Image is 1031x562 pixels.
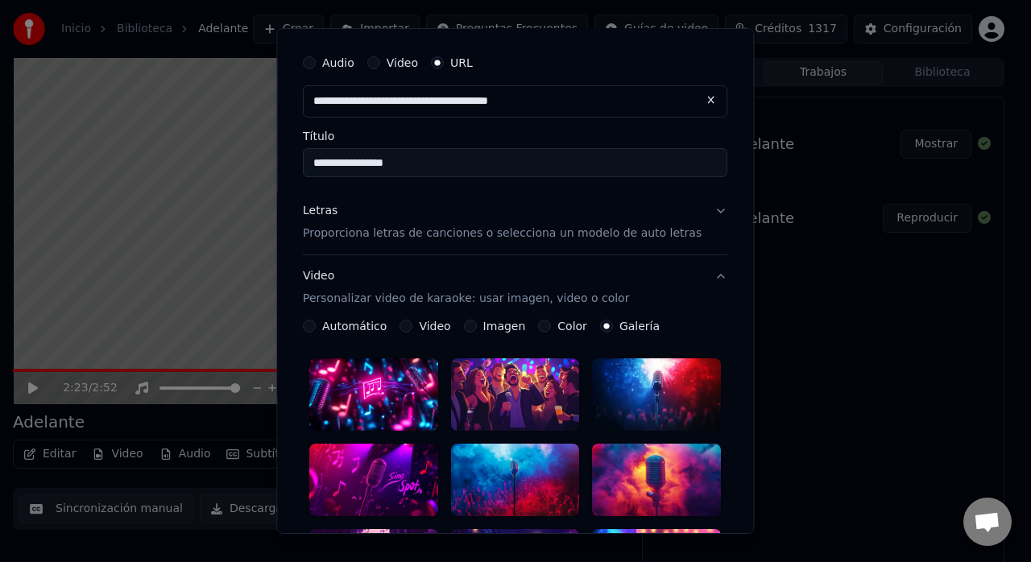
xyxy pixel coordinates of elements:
[303,291,629,307] p: Personalizar video de karaoke: usar imagen, video o color
[387,57,418,68] label: Video
[483,320,526,332] label: Imagen
[303,268,629,307] div: Video
[303,225,702,242] p: Proporciona letras de canciones o selecciona un modelo de auto letras
[303,203,337,219] div: Letras
[303,255,727,320] button: VideoPersonalizar video de karaoke: usar imagen, video o color
[303,130,727,142] label: Título
[450,57,473,68] label: URL
[558,320,588,332] label: Color
[619,320,660,332] label: Galería
[420,320,451,332] label: Video
[303,190,727,254] button: LetrasProporciona letras de canciones o selecciona un modelo de auto letras
[322,320,387,332] label: Automático
[322,57,354,68] label: Audio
